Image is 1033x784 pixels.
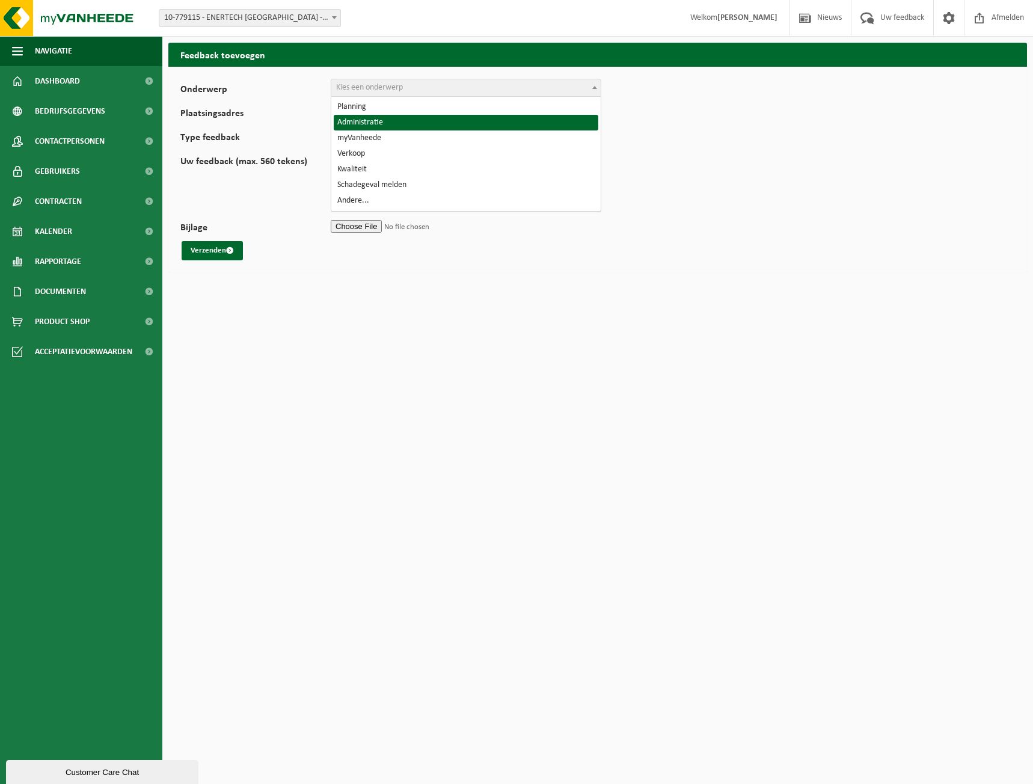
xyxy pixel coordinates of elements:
li: myVanheede [334,130,598,146]
span: Acceptatievoorwaarden [35,337,132,367]
span: Navigatie [35,36,72,66]
span: Kalender [35,216,72,247]
label: Onderwerp [180,85,331,97]
li: Verkoop [334,146,598,162]
label: Plaatsingsadres [180,109,331,121]
span: Documenten [35,277,86,307]
span: Contactpersonen [35,126,105,156]
span: Product Shop [35,307,90,337]
label: Bijlage [180,223,331,235]
span: Dashboard [35,66,80,96]
span: Bedrijfsgegevens [35,96,105,126]
label: Uw feedback (max. 560 tekens) [180,157,331,211]
span: Kies een onderwerp [336,83,403,92]
iframe: chat widget [6,758,201,784]
li: Andere... [334,193,598,209]
h2: Feedback toevoegen [168,43,1027,66]
strong: [PERSON_NAME] [717,13,777,22]
span: 10-779115 - ENERTECH BELGIUM - WEVELGEM [159,9,341,27]
button: Verzenden [182,241,243,260]
li: Administratie [334,115,598,130]
li: Kwaliteit [334,162,598,177]
span: Gebruikers [35,156,80,186]
label: Type feedback [180,133,331,145]
span: 10-779115 - ENERTECH BELGIUM - WEVELGEM [159,10,340,26]
li: Schadegeval melden [334,177,598,193]
span: Rapportage [35,247,81,277]
li: Planning [334,99,598,115]
span: Contracten [35,186,82,216]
